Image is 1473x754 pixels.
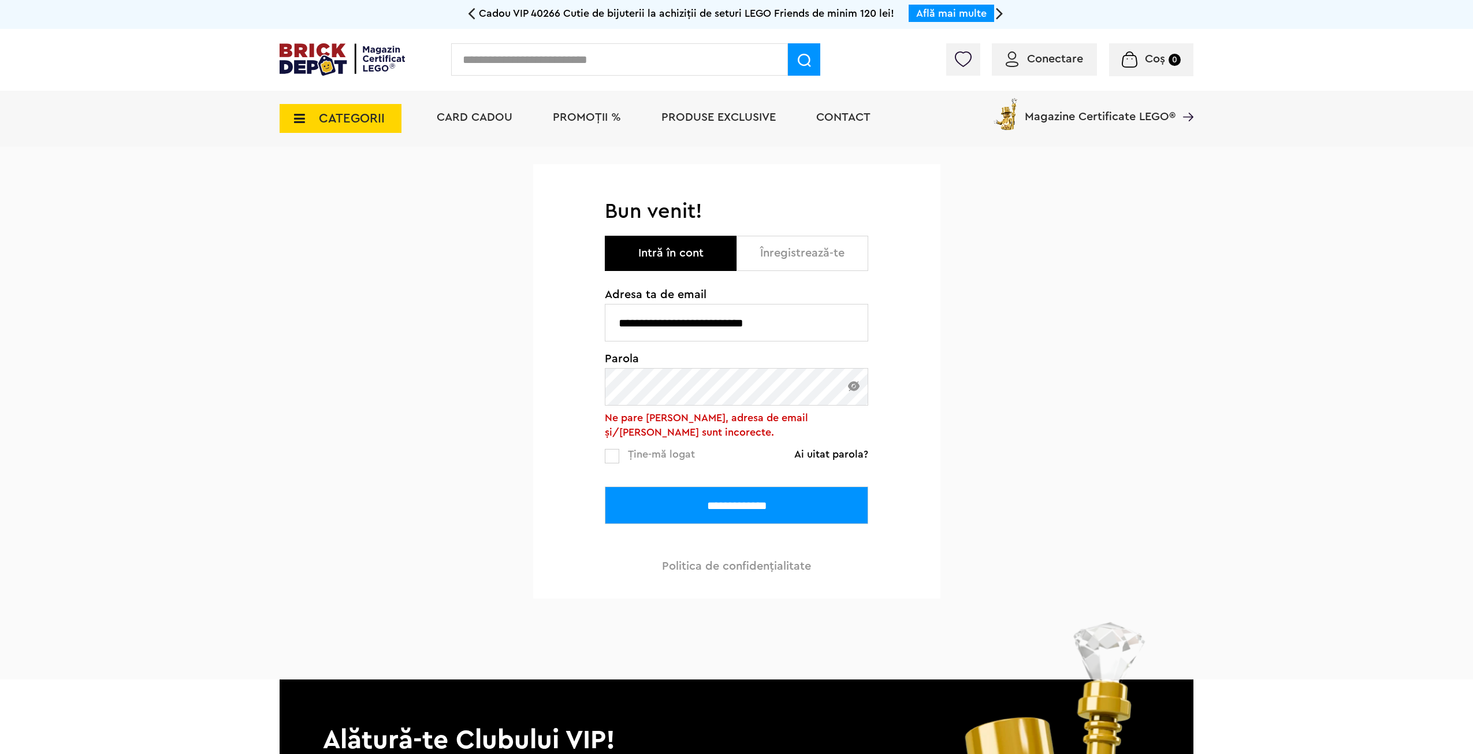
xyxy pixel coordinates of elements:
[661,112,776,123] a: Produse exclusive
[605,199,868,224] h1: Bun venit!
[319,112,385,125] span: CATEGORII
[479,8,894,18] span: Cadou VIP 40266 Cutie de bijuterii la achiziții de seturi LEGO Friends de minim 120 lei!
[605,289,868,300] span: Adresa ta de email
[605,411,868,440] div: Ne pare [PERSON_NAME], adresa de email și/[PERSON_NAME] sunt incorecte.
[816,112,871,123] a: Contact
[1169,54,1181,66] small: 0
[736,236,868,271] button: Înregistrează-te
[1176,96,1193,107] a: Magazine Certificate LEGO®
[1027,53,1083,65] span: Conectare
[1025,96,1176,122] span: Magazine Certificate LEGO®
[1006,53,1083,65] a: Conectare
[553,112,621,123] a: PROMOȚII %
[1145,53,1165,65] span: Coș
[916,8,987,18] a: Află mai multe
[662,560,811,572] a: Politica de confidenţialitate
[605,236,736,271] button: Intră în cont
[605,353,868,365] span: Parola
[628,449,695,459] span: Ține-mă logat
[794,448,868,460] a: Ai uitat parola?
[437,112,512,123] a: Card Cadou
